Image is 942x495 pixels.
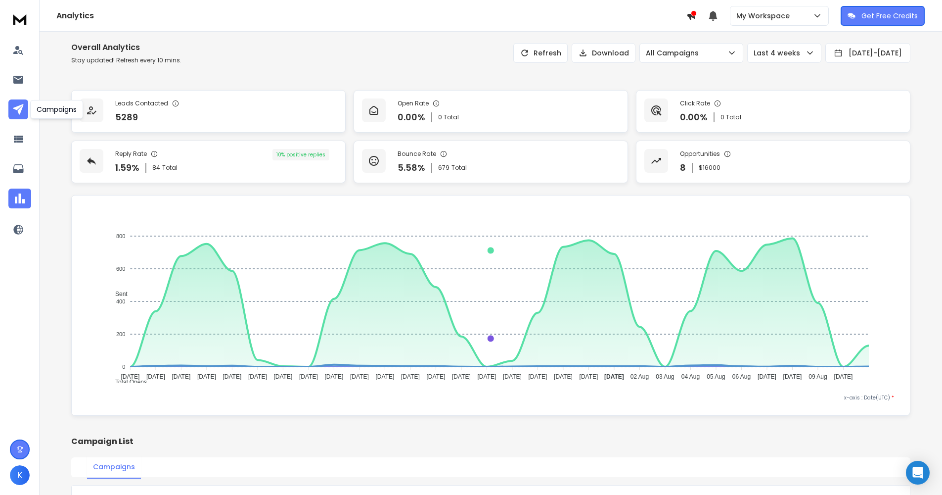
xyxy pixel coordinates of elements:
tspan: [DATE] [248,373,267,380]
tspan: 600 [116,266,125,272]
span: 84 [152,164,160,172]
tspan: 400 [116,298,125,304]
span: 679 [438,164,449,172]
p: 0 Total [438,113,459,121]
div: Open Intercom Messenger [906,461,930,485]
p: Last 4 weeks [754,48,804,58]
p: 0 Total [720,113,741,121]
div: 10 % positive replies [272,149,329,160]
span: Total [451,164,467,172]
tspan: [DATE] [350,373,369,380]
button: Refresh [513,43,568,63]
p: Stay updated! Refresh every 10 mins. [71,56,181,64]
p: My Workspace [736,11,794,21]
tspan: [DATE] [503,373,522,380]
span: Sent [108,291,128,297]
a: Opportunities8$16000 [636,141,910,183]
p: $ 16000 [699,164,720,172]
button: K [10,465,30,485]
tspan: 09 Aug [809,373,827,380]
p: All Campaigns [646,48,703,58]
a: Click Rate0.00%0 Total [636,90,910,133]
button: [DATE]-[DATE] [825,43,910,63]
h1: Overall Analytics [71,42,181,53]
a: Reply Rate1.59%84Total10% positive replies [71,141,346,183]
tspan: 200 [116,331,125,337]
tspan: [DATE] [529,373,547,380]
tspan: [DATE] [604,373,624,380]
p: 0.00 % [680,110,708,124]
p: 5.58 % [398,161,425,175]
p: Click Rate [680,99,710,107]
tspan: [DATE] [401,373,420,380]
tspan: 0 [122,364,125,370]
p: Get Free Credits [861,11,918,21]
p: Reply Rate [115,150,147,158]
button: Download [572,43,635,63]
tspan: [DATE] [478,373,496,380]
tspan: [DATE] [452,373,471,380]
p: Refresh [534,48,561,58]
img: logo [10,10,30,28]
h2: Campaign List [71,436,910,447]
a: Leads Contacted5289 [71,90,346,133]
tspan: [DATE] [834,373,853,380]
tspan: [DATE] [197,373,216,380]
tspan: 03 Aug [656,373,674,380]
button: Get Free Credits [841,6,925,26]
tspan: 04 Aug [681,373,700,380]
tspan: [DATE] [580,373,598,380]
p: x-axis : Date(UTC) [88,394,894,401]
tspan: [DATE] [375,373,394,380]
tspan: [DATE] [172,373,190,380]
p: Download [592,48,629,58]
tspan: 800 [116,233,125,239]
p: Opportunities [680,150,720,158]
a: Bounce Rate5.58%679Total [354,141,628,183]
tspan: [DATE] [273,373,292,380]
button: Campaigns [87,456,141,479]
p: 1.59 % [115,161,139,175]
p: Leads Contacted [115,99,168,107]
tspan: [DATE] [121,373,139,380]
p: Open Rate [398,99,429,107]
p: Bounce Rate [398,150,436,158]
tspan: [DATE] [426,373,445,380]
tspan: [DATE] [758,373,776,380]
tspan: [DATE] [223,373,241,380]
span: Total Opens [108,379,147,386]
tspan: [DATE] [324,373,343,380]
span: Total [162,164,178,172]
tspan: 05 Aug [707,373,725,380]
p: 5289 [115,110,138,124]
h1: Analytics [56,10,686,22]
tspan: 02 Aug [630,373,649,380]
p: 8 [680,161,686,175]
tspan: 06 Aug [732,373,751,380]
tspan: [DATE] [783,373,802,380]
tspan: [DATE] [554,373,573,380]
p: 0.00 % [398,110,425,124]
a: Open Rate0.00%0 Total [354,90,628,133]
tspan: [DATE] [146,373,165,380]
div: Campaigns [30,100,83,119]
tspan: [DATE] [299,373,318,380]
